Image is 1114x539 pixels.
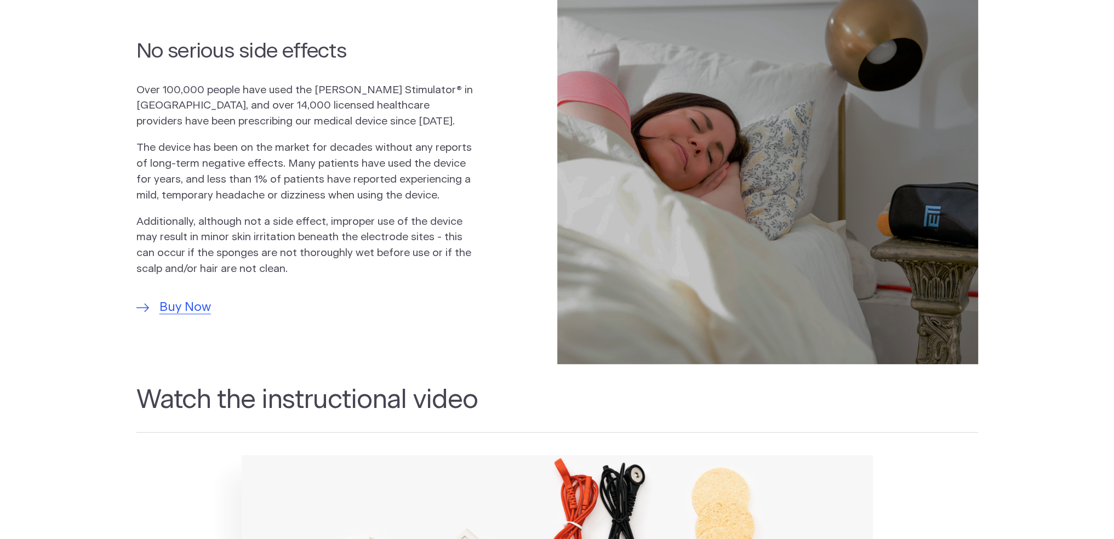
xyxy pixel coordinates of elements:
span: Buy Now [159,298,211,317]
p: Additionally, although not a side effect, improper use of the device may result in minor skin irr... [136,214,473,277]
a: Buy Now [136,298,211,317]
p: Over 100,000 people have used the [PERSON_NAME] Stimulator® in [GEOGRAPHIC_DATA], and over 14,000... [136,83,473,130]
p: The device has been on the market for decades without any reports of long-term negative effects. ... [136,140,473,203]
h2: Watch the instructional video [136,385,978,432]
h2: No serious side effects [136,37,473,65]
